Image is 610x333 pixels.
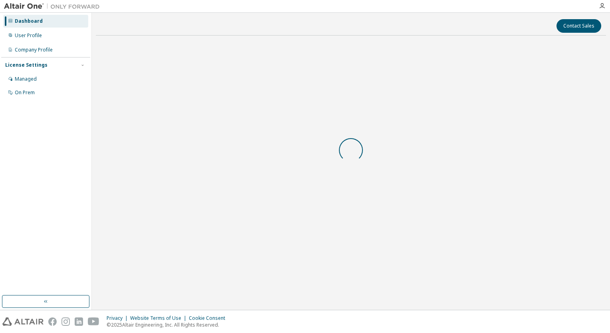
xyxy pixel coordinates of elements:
div: Company Profile [15,47,53,53]
img: Altair One [4,2,104,10]
img: youtube.svg [88,317,99,326]
div: Dashboard [15,18,43,24]
div: User Profile [15,32,42,39]
img: altair_logo.svg [2,317,44,326]
div: Managed [15,76,37,82]
div: Website Terms of Use [130,315,189,321]
button: Contact Sales [557,19,601,33]
img: facebook.svg [48,317,57,326]
p: © 2025 Altair Engineering, Inc. All Rights Reserved. [107,321,230,328]
img: instagram.svg [61,317,70,326]
div: Privacy [107,315,130,321]
img: linkedin.svg [75,317,83,326]
div: On Prem [15,89,35,96]
div: Cookie Consent [189,315,230,321]
div: License Settings [5,62,48,68]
